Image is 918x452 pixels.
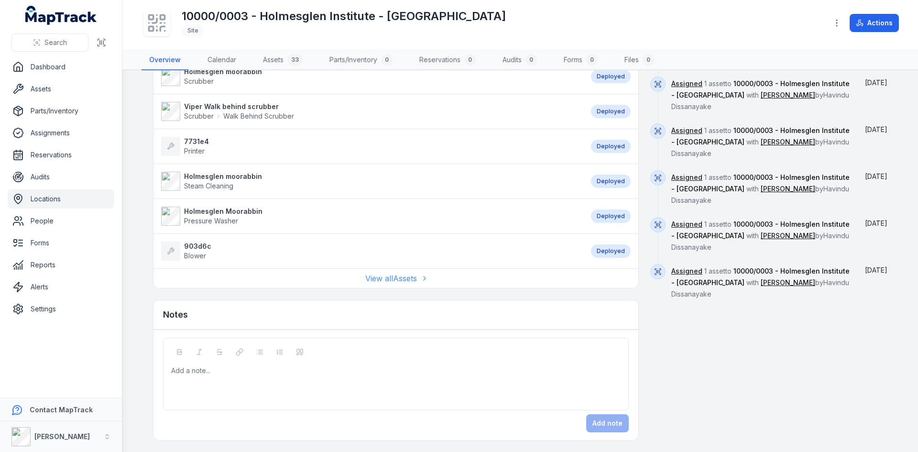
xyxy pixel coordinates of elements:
[761,231,815,241] a: [PERSON_NAME]
[184,182,233,190] span: Steam Cleaning
[287,54,303,66] div: 33
[161,137,581,156] a: 7731e4Printer
[865,219,887,227] time: 1/24/2025, 10:15:13 AM
[671,126,702,135] a: Assigned
[322,50,400,70] a: Parts/Inventory0
[184,217,238,225] span: Pressure Washer
[591,140,631,153] div: Deployed
[865,125,887,133] time: 5/9/2025, 10:36:05 AM
[11,33,88,52] button: Search
[365,273,426,284] a: View allAssets
[182,24,204,37] div: Site
[161,102,581,121] a: Viper Walk behind scrubberScrubberWalk Behind Scrubber
[161,172,581,191] a: Holmesglen moorabbinSteam Cleaning
[865,78,887,87] time: 5/9/2025, 10:41:21 AM
[30,406,93,414] strong: Contact MapTrack
[163,308,188,321] h3: Notes
[643,54,654,66] div: 0
[464,54,476,66] div: 0
[671,220,702,229] a: Assigned
[761,184,815,194] a: [PERSON_NAME]
[761,278,815,287] a: [PERSON_NAME]
[671,126,850,146] span: 10000/0003 - Holmesglen Institute - [GEOGRAPHIC_DATA]
[586,54,598,66] div: 0
[8,189,114,209] a: Locations
[671,79,850,110] span: 1 asset to with by Havindu Dissanayake
[182,9,506,24] h1: 10000/0003 - Holmesglen Institute - [GEOGRAPHIC_DATA]
[223,111,294,121] span: Walk Behind Scrubber
[161,67,581,86] a: Holmesglen moorabbinScrubber
[671,266,702,276] a: Assigned
[761,90,815,100] a: [PERSON_NAME]
[161,242,581,261] a: 903d6cBlower
[184,67,262,77] strong: Holmesglen moorabbin
[184,147,205,155] span: Printer
[255,50,310,70] a: Assets33
[8,145,114,165] a: Reservations
[184,207,262,216] strong: Holmesglen Moorabbin
[671,79,702,88] a: Assigned
[761,137,815,147] a: [PERSON_NAME]
[8,211,114,231] a: People
[8,233,114,253] a: Forms
[8,277,114,297] a: Alerts
[8,255,114,275] a: Reports
[865,172,887,180] time: 1/24/2025, 10:18:28 AM
[184,111,214,121] span: Scrubber
[865,78,887,87] span: [DATE]
[591,209,631,223] div: Deployed
[591,105,631,118] div: Deployed
[8,79,114,99] a: Assets
[184,252,206,260] span: Blower
[671,79,850,99] span: 10000/0003 - Holmesglen Institute - [GEOGRAPHIC_DATA]
[8,101,114,121] a: Parts/Inventory
[8,299,114,319] a: Settings
[495,50,545,70] a: Audits0
[591,244,631,258] div: Deployed
[34,432,90,441] strong: [PERSON_NAME]
[184,102,294,111] strong: Viper Walk behind scrubber
[8,123,114,143] a: Assignments
[8,167,114,187] a: Audits
[865,125,887,133] span: [DATE]
[617,50,662,70] a: Files0
[591,70,631,83] div: Deployed
[865,266,887,274] time: 1/24/2025, 10:09:13 AM
[671,220,850,251] span: 1 asset to with by Havindu Dissanayake
[184,172,262,181] strong: Holmesglen moorabbin
[525,54,537,66] div: 0
[161,207,581,226] a: Holmesglen MoorabbinPressure Washer
[184,77,214,85] span: Scrubber
[671,220,850,240] span: 10000/0003 - Holmesglen Institute - [GEOGRAPHIC_DATA]
[865,266,887,274] span: [DATE]
[44,38,67,47] span: Search
[8,57,114,77] a: Dashboard
[671,173,702,182] a: Assigned
[671,126,850,157] span: 1 asset to with by Havindu Dissanayake
[556,50,605,70] a: Forms0
[850,14,899,32] button: Actions
[671,173,850,204] span: 1 asset to with by Havindu Dissanayake
[865,219,887,227] span: [DATE]
[381,54,393,66] div: 0
[412,50,483,70] a: Reservations0
[671,173,850,193] span: 10000/0003 - Holmesglen Institute - [GEOGRAPHIC_DATA]
[184,137,209,146] strong: 7731e4
[865,172,887,180] span: [DATE]
[200,50,244,70] a: Calendar
[671,267,850,287] span: 10000/0003 - Holmesglen Institute - [GEOGRAPHIC_DATA]
[591,175,631,188] div: Deployed
[671,267,850,298] span: 1 asset to with by Havindu Dissanayake
[142,50,188,70] a: Overview
[25,6,97,25] a: MapTrack
[184,242,211,251] strong: 903d6c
